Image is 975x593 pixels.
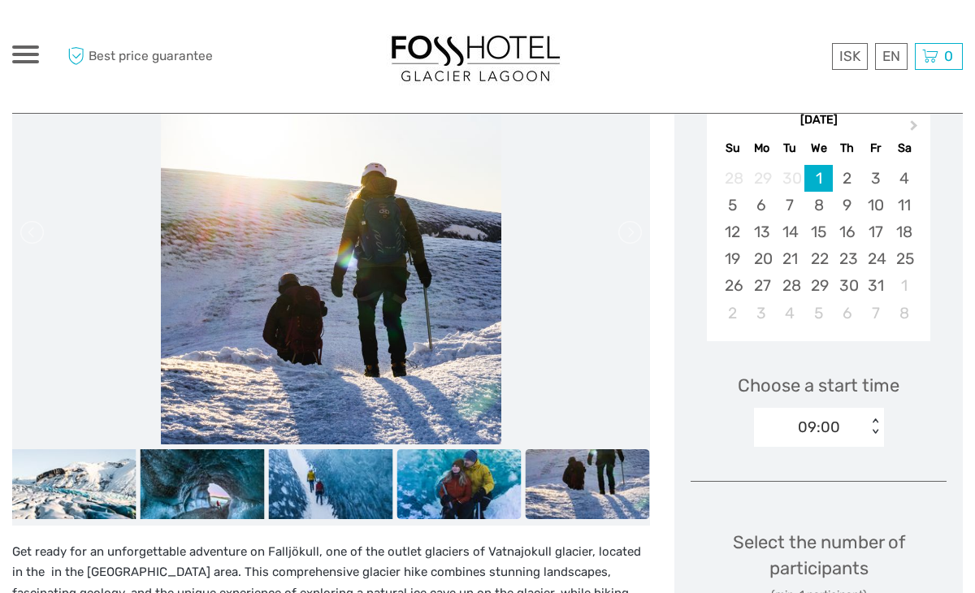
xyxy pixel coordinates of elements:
div: EN [875,43,908,70]
button: Open LiveChat chat widget [187,25,206,45]
div: Choose Tuesday, October 14th, 2025 [776,219,804,245]
div: Not available Monday, September 29th, 2025 [747,165,776,192]
div: month 2025-10 [712,165,925,327]
div: Choose Friday, October 31st, 2025 [861,272,890,299]
div: Choose Friday, October 17th, 2025 [861,219,890,245]
div: Choose Thursday, October 30th, 2025 [833,272,861,299]
img: 1303-6910c56d-1cb8-4c54-b886-5f11292459f5_logo_big.jpg [386,28,565,85]
div: Choose Saturday, October 11th, 2025 [890,192,918,219]
div: Choose Monday, November 3rd, 2025 [747,300,776,327]
div: Choose Wednesday, November 5th, 2025 [804,300,833,327]
div: Choose Wednesday, October 1st, 2025 [804,165,833,192]
div: Choose Saturday, November 1st, 2025 [890,272,918,299]
p: We're away right now. Please check back later! [23,28,184,41]
span: ISK [839,48,860,64]
div: Choose Monday, October 27th, 2025 [747,272,776,299]
div: Choose Thursday, October 16th, 2025 [833,219,861,245]
div: Not available Tuesday, September 30th, 2025 [776,165,804,192]
div: Choose Thursday, November 6th, 2025 [833,300,861,327]
div: [DATE] [707,112,930,129]
div: Choose Monday, October 20th, 2025 [747,245,776,272]
span: Choose a start time [738,373,899,398]
div: Choose Thursday, October 2nd, 2025 [833,165,861,192]
div: Choose Saturday, October 18th, 2025 [890,219,918,245]
span: Best price guarantee [63,43,250,70]
div: Not available Sunday, September 28th, 2025 [718,165,747,192]
div: Choose Tuesday, October 21st, 2025 [776,245,804,272]
img: 7df5abc3963244af85df8df372dedffb_slider_thumbnail.jpg [269,449,393,519]
button: Next Month [903,116,929,142]
div: Choose Wednesday, October 22nd, 2025 [804,245,833,272]
img: 51e583545ab7486a8a1525a10f8ee6fb_slider_thumbnail.jpg [526,449,650,519]
div: Choose Friday, October 24th, 2025 [861,245,890,272]
img: 33d9448ecd424fc08472abcdfc68d83d_slider_thumbnail.jpg [397,449,522,519]
img: 51e583545ab7486a8a1525a10f8ee6fb_main_slider.jpg [161,19,501,445]
div: Choose Friday, October 10th, 2025 [861,192,890,219]
div: Choose Friday, October 3rd, 2025 [861,165,890,192]
img: ae79ec452f064fa780983fb8559077c2_slider_thumbnail.jpg [12,449,136,519]
div: Sa [890,137,918,159]
div: Su [718,137,747,159]
div: < > [868,418,882,435]
div: Choose Monday, October 6th, 2025 [747,192,776,219]
div: Fr [861,137,890,159]
div: Choose Tuesday, November 4th, 2025 [776,300,804,327]
div: Choose Sunday, November 2nd, 2025 [718,300,747,327]
div: 09:00 [798,417,840,438]
div: Mo [747,137,776,159]
div: Choose Saturday, October 4th, 2025 [890,165,918,192]
div: Choose Sunday, October 26th, 2025 [718,272,747,299]
div: Choose Sunday, October 5th, 2025 [718,192,747,219]
span: 0 [942,48,955,64]
div: Tu [776,137,804,159]
div: Choose Tuesday, October 7th, 2025 [776,192,804,219]
div: Choose Sunday, October 12th, 2025 [718,219,747,245]
div: Choose Wednesday, October 8th, 2025 [804,192,833,219]
div: Choose Saturday, November 8th, 2025 [890,300,918,327]
div: Choose Friday, November 7th, 2025 [861,300,890,327]
div: Choose Sunday, October 19th, 2025 [718,245,747,272]
div: Choose Monday, October 13th, 2025 [747,219,776,245]
div: Choose Thursday, October 23rd, 2025 [833,245,861,272]
div: Choose Thursday, October 9th, 2025 [833,192,861,219]
img: 0eb243a0a7e54b0ab0c6614673e2ba76_slider_thumbnail.jpeg [141,449,265,519]
div: Choose Wednesday, October 29th, 2025 [804,272,833,299]
div: Choose Wednesday, October 15th, 2025 [804,219,833,245]
div: Choose Tuesday, October 28th, 2025 [776,272,804,299]
div: Th [833,137,861,159]
div: Choose Saturday, October 25th, 2025 [890,245,918,272]
div: We [804,137,833,159]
